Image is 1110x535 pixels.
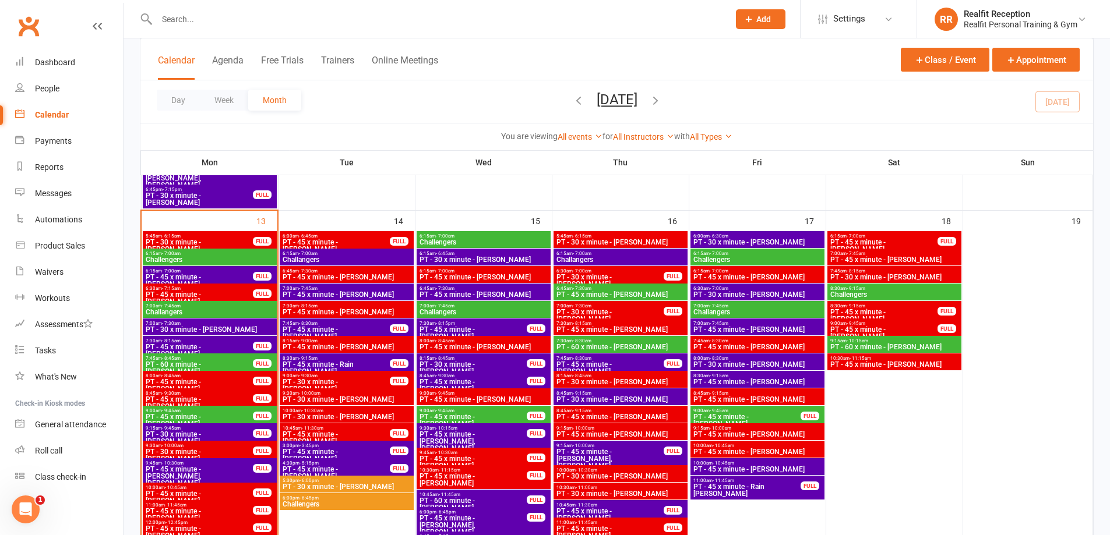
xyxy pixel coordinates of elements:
[419,233,548,239] span: 6:15am
[141,150,278,175] th: Mon
[282,378,390,392] span: PT - 30 x minute - [PERSON_NAME]
[35,267,64,277] div: Waivers
[162,303,181,309] span: - 7:45am
[573,408,591,413] span: - 9:15am
[278,150,415,175] th: Tue
[850,356,871,361] span: - 11:15am
[253,289,272,298] div: FULL
[158,55,195,80] button: Calendar
[145,187,253,192] span: 6:45pm
[830,251,959,256] span: 7:00am
[710,338,728,343] span: - 8:30am
[253,359,272,368] div: FULL
[556,233,685,239] span: 5:45am
[282,256,411,263] span: Challangers
[436,268,454,274] span: - 7:00am
[693,291,822,298] span: PT - 30 x minute - [PERSON_NAME]
[419,239,548,246] span: Challengers
[145,321,274,326] span: 7:00am
[556,256,685,263] span: Challangers
[436,286,454,291] span: - 7:30am
[145,426,253,431] span: 9:15am
[200,90,248,111] button: Week
[35,293,70,303] div: Workouts
[552,150,689,175] th: Thu
[299,233,318,239] span: - 6:45am
[15,233,123,259] a: Product Sales
[573,233,591,239] span: - 6:15am
[12,495,40,523] iframe: Intercom live chat
[282,343,411,350] span: PT - 45 x minute - [PERSON_NAME]
[162,391,181,396] span: - 9:30am
[801,412,819,420] div: FULL
[693,391,822,396] span: 8:45am
[145,291,253,305] span: PT - 45 x minute - [PERSON_NAME]
[693,286,822,291] span: 6:30am
[14,12,43,41] a: Clubworx
[830,268,959,274] span: 7:45am
[689,150,826,175] th: Fri
[15,128,123,154] a: Payments
[35,215,82,224] div: Automations
[419,338,548,343] span: 8:00am
[282,286,411,291] span: 7:00am
[664,272,682,281] div: FULL
[556,309,664,323] span: PT - 30 x minute - [PERSON_NAME]
[419,321,527,326] span: 7:30am
[35,110,69,119] div: Calendar
[674,132,690,141] strong: with
[419,361,527,375] span: PT - 30 x minute - [PERSON_NAME]
[436,391,454,396] span: - 9:45am
[693,356,822,361] span: 8:00am
[145,233,253,239] span: 5:45am
[710,233,728,239] span: - 6:30am
[436,426,457,431] span: - 10:15am
[15,102,123,128] a: Calendar
[15,76,123,102] a: People
[419,309,548,316] span: Challangers
[901,48,989,72] button: Class / Event
[710,391,728,396] span: - 9:15am
[390,359,408,368] div: FULL
[664,307,682,316] div: FULL
[15,154,123,180] a: Reports
[299,251,318,256] span: - 7:00am
[556,343,685,350] span: PT - 60 x minute - [PERSON_NAME]
[668,211,689,230] div: 16
[830,309,938,323] span: PT - 45 x minute - [PERSON_NAME]
[556,239,685,246] span: PT - 30 x minute - [PERSON_NAME]
[153,11,721,27] input: Search...
[613,132,674,141] a: All Instructors
[693,396,822,403] span: PT - 45 x minute - [PERSON_NAME]
[964,9,1077,19] div: Realfit Reception
[419,291,548,298] span: PT - 45 x minute - [PERSON_NAME]
[157,90,200,111] button: Day
[282,413,411,420] span: PT - 30 x minute - [PERSON_NAME]
[419,426,527,431] span: 9:30am
[390,324,408,333] div: FULL
[162,233,181,239] span: - 6:15am
[321,55,354,80] button: Trainers
[419,373,527,378] span: 8:45am
[162,321,181,326] span: - 7:30am
[736,9,785,29] button: Add
[710,373,728,378] span: - 9:15am
[693,373,822,378] span: 8:30am
[830,233,938,239] span: 6:15am
[282,408,411,413] span: 10:00am
[935,8,958,31] div: RR
[830,321,938,326] span: 9:00am
[556,321,685,326] span: 7:30am
[419,256,548,263] span: PT - 30 x minute - [PERSON_NAME]
[556,373,685,378] span: 8:15am
[527,377,545,385] div: FULL
[299,373,318,378] span: - 9:30am
[15,438,123,464] a: Roll call
[35,446,62,455] div: Roll call
[15,412,123,438] a: General attendance kiosk mode
[556,426,685,431] span: 9:15am
[35,189,72,198] div: Messages
[847,338,868,343] span: - 10:15am
[162,338,181,343] span: - 8:15am
[282,396,411,403] span: PT - 30 x minute - [PERSON_NAME]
